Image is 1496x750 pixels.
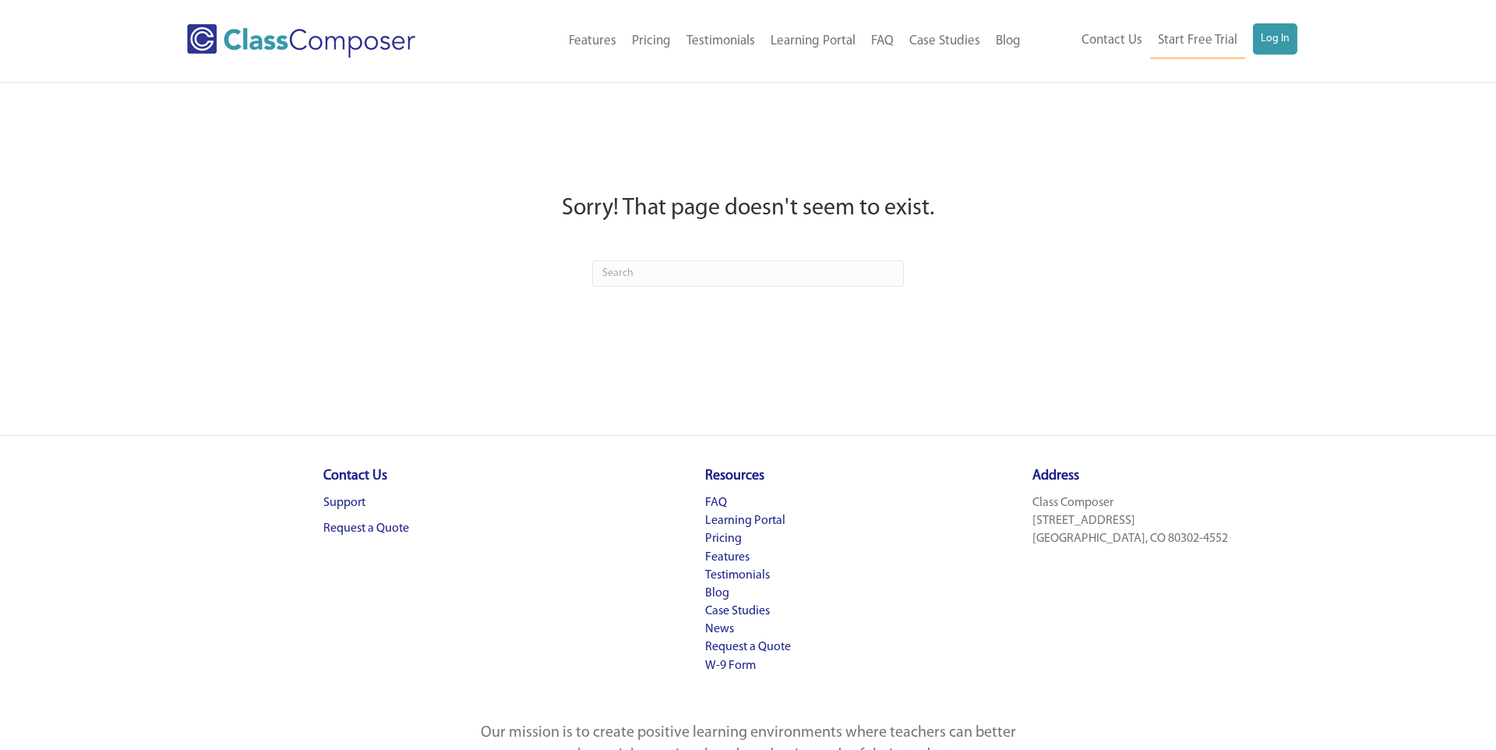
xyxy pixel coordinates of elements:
a: Contact Us [1074,23,1150,58]
a: Learning Portal [705,515,785,527]
h4: Contact Us [323,467,409,486]
nav: Header Menu [1028,23,1297,58]
h4: Resources [705,467,791,486]
a: Request a Quote [705,641,791,653]
img: Class Composer [187,24,415,58]
a: Testimonials [679,24,763,58]
a: Features [561,24,624,58]
h4: Address [1032,467,1228,486]
a: Case Studies [901,24,988,58]
a: Pricing [624,24,679,58]
a: Blog [705,587,729,600]
a: W-9 Form [705,660,756,672]
a: Request a Quote [323,522,409,535]
a: FAQ [705,497,727,509]
input: Search [592,260,904,287]
a: Pricing [705,532,742,545]
a: News [705,623,734,635]
a: Start Free Trial [1150,23,1245,58]
a: Testimonials [705,569,770,582]
p: Class Composer [STREET_ADDRESS] [GEOGRAPHIC_DATA], CO 80302-4552 [1032,494,1228,549]
a: Learning Portal [763,24,863,58]
a: Support [323,497,365,509]
a: Case Studies [705,605,770,617]
h2: Sorry! That page doesn't seem to exist. [187,193,1309,225]
nav: Header Menu [479,24,1028,58]
a: Features [705,551,750,564]
a: Blog [988,24,1028,58]
a: FAQ [863,24,901,58]
a: Log In [1253,23,1297,55]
